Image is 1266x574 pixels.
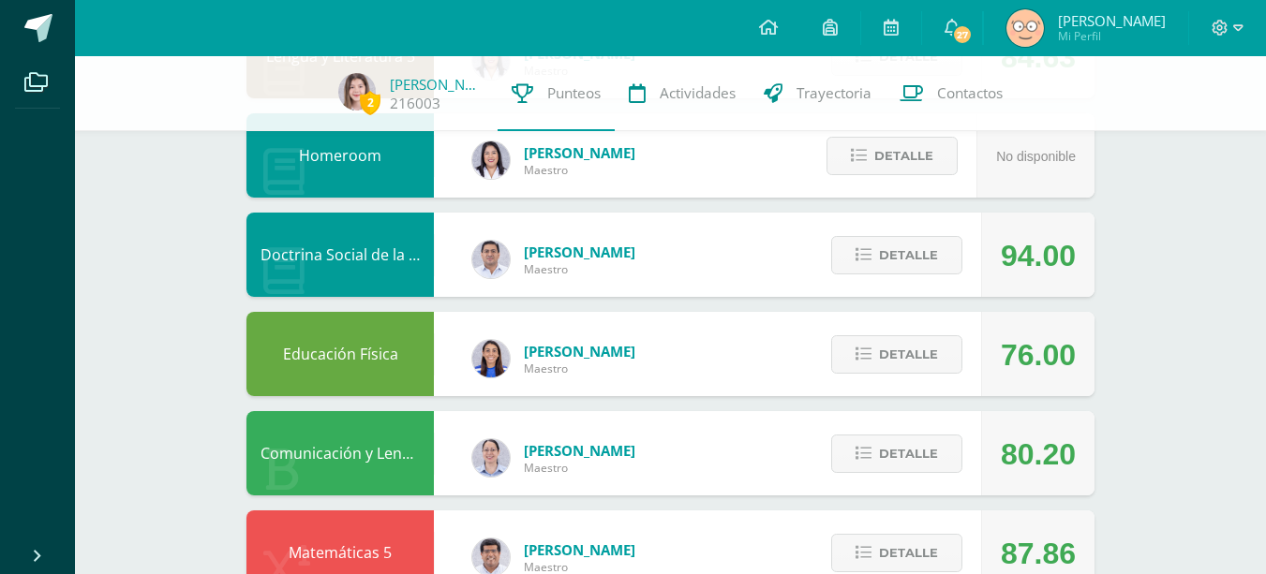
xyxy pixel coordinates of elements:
button: Detalle [831,335,962,374]
button: Detalle [827,137,958,175]
button: Detalle [831,434,962,473]
span: [PERSON_NAME] [524,441,635,460]
img: 15aaa72b904403ebb7ec886ca542c491.png [472,241,510,278]
span: Actividades [660,83,736,103]
span: Maestro [524,361,635,376]
span: 2 [360,91,380,114]
span: Mi Perfil [1058,28,1166,44]
span: [PERSON_NAME] [524,243,635,261]
img: fd1196377973db38ffd7ffd912a4bf7e.png [472,141,510,179]
span: Detalle [879,436,938,471]
span: [PERSON_NAME] [524,342,635,361]
a: Contactos [886,56,1017,131]
span: Maestro [524,261,635,277]
img: 81b7d2820b3e89e21eaa93ef71b3b46e.png [338,73,376,110]
span: [PERSON_NAME] [524,540,635,559]
span: 27 [952,24,973,45]
a: 216003 [390,94,440,113]
a: Punteos [498,56,615,131]
a: Trayectoria [750,56,886,131]
span: Maestro [524,162,635,178]
img: 741dd2b55a82bf5e1c44b87cfdd4e683.png [1006,9,1044,47]
div: Educación Física [246,312,434,396]
div: 76.00 [1001,313,1076,397]
img: 0eea5a6ff783132be5fd5ba128356f6f.png [472,340,510,377]
div: 94.00 [1001,213,1076,298]
button: Detalle [831,236,962,274]
span: Trayectoria [797,83,871,103]
span: Detalle [874,139,933,173]
img: daba15fc5312cea3888e84612827f950.png [472,439,510,477]
span: Contactos [937,83,1003,103]
span: [PERSON_NAME] [524,143,635,162]
div: Doctrina Social de la Iglesia [246,213,434,297]
span: Detalle [879,337,938,372]
span: Maestro [524,460,635,476]
a: Actividades [615,56,750,131]
button: Detalle [831,534,962,572]
div: 80.20 [1001,412,1076,496]
a: [PERSON_NAME] [390,75,484,94]
span: Detalle [879,536,938,570]
span: Punteos [547,83,601,103]
span: Detalle [879,238,938,272]
div: Homeroom [246,113,434,198]
div: Comunicación y Lenguaje L3 (Inglés) 5 [246,411,434,495]
span: [PERSON_NAME] [1058,11,1166,30]
span: No disponible [996,149,1076,164]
